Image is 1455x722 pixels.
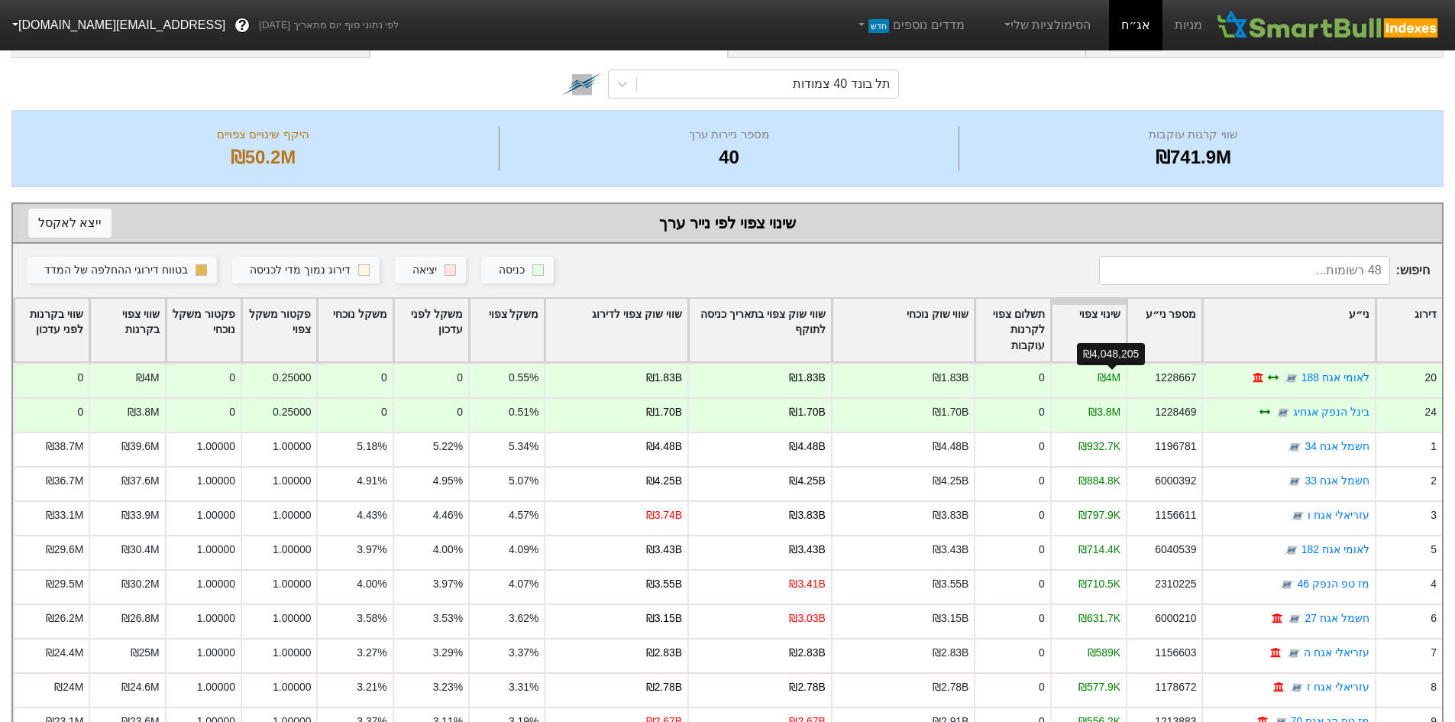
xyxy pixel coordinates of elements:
div: ₪29.6M [46,542,84,558]
div: 6 [1431,610,1437,626]
div: היקף שינויים צפויים [31,126,495,144]
div: ₪3.03B [789,610,825,626]
div: ₪3.41B [789,576,825,592]
div: 3.27% [357,645,386,661]
div: 20 [1425,370,1437,386]
div: ₪3.83B [789,507,825,523]
div: 1.00000 [197,439,235,455]
div: Toggle SortBy [394,299,468,362]
div: 1.00000 [197,679,235,695]
span: ? [238,15,247,36]
div: ₪3.74B [646,507,682,523]
div: ₪2.83B [789,645,825,661]
div: 1.00000 [273,576,311,592]
div: ₪29.5M [46,576,84,592]
div: 1.00000 [197,645,235,661]
div: שינוי צפוי לפי נייר ערך [28,212,1427,235]
div: 1.00000 [197,576,235,592]
img: tase link [1279,578,1295,593]
div: ₪3.15B [646,610,682,626]
div: ₪24M [54,679,83,695]
a: עזריאלי אגח ו [1308,509,1369,521]
div: 0.25000 [273,404,311,420]
div: ₪631.7K [1078,610,1120,626]
div: ₪30.4M [121,542,160,558]
a: חשמל אגח 33 [1305,474,1369,487]
div: ₪1.70B [646,404,682,420]
div: Toggle SortBy [975,299,1049,362]
div: ₪4M [136,370,159,386]
div: ₪3.55B [646,576,682,592]
img: tase link [1284,543,1299,558]
div: 0 [1039,645,1045,661]
div: ₪4.25B [933,473,968,489]
div: 0 [229,370,235,386]
div: 1.00000 [273,610,311,626]
div: מספר ניירות ערך [503,126,955,144]
div: 1.00000 [197,507,235,523]
div: כניסה [499,262,525,279]
div: 4.46% [433,507,463,523]
div: ₪4,048,205 [1077,343,1145,365]
div: 24 [1425,404,1437,420]
span: חדש [868,19,889,33]
div: 4.95% [433,473,463,489]
div: ₪24.6M [121,679,160,695]
div: 1.00000 [197,610,235,626]
div: 1.00000 [273,679,311,695]
div: ₪577.9K [1078,679,1120,695]
div: ₪37.6M [121,473,160,489]
a: עזריאלי אגח ה [1304,646,1369,659]
div: 3 [1431,507,1437,523]
div: 0 [457,370,463,386]
div: 5.07% [509,473,538,489]
div: ₪4.48B [933,439,968,455]
div: ₪33.9M [121,507,160,523]
a: לאומי אגח 188 [1301,371,1369,384]
a: הסימולציות שלי [995,10,1098,40]
div: ₪714.4K [1078,542,1120,558]
div: ₪1.70B [933,404,968,420]
div: 1.00000 [273,645,311,661]
a: עזריאלי אגח ז [1307,681,1369,693]
div: Toggle SortBy [689,299,831,362]
div: 3.21% [357,679,386,695]
div: ₪2.83B [933,645,968,661]
div: ₪2.78B [646,679,682,695]
div: 4.09% [509,542,538,558]
div: 4.07% [509,576,538,592]
div: 2310225 [1155,576,1196,592]
img: SmartBull [1214,10,1443,40]
div: 0 [1039,439,1045,455]
button: ייצא לאקסל [28,209,112,238]
div: ₪4.25B [789,473,825,489]
div: 4.00% [433,542,463,558]
div: 0 [1039,542,1045,558]
div: 1228469 [1155,404,1196,420]
div: 5 [1431,542,1437,558]
div: 6040539 [1155,542,1196,558]
div: 3.58% [357,610,386,626]
img: tase link [1287,440,1302,455]
a: לאומי אגח 182 [1301,543,1369,555]
div: שווי קרנות עוקבות [963,126,1424,144]
div: ₪741.9M [963,144,1424,171]
div: ₪3.43B [789,542,825,558]
div: 1156603 [1155,645,1196,661]
div: 4.43% [357,507,386,523]
div: ₪589K [1088,645,1120,661]
div: 0 [381,370,387,386]
div: ₪4M [1098,370,1120,386]
div: Toggle SortBy [242,299,316,362]
div: 5.18% [357,439,386,455]
div: ₪3.55B [933,576,968,592]
div: ₪33.1M [46,507,84,523]
div: ₪3.43B [646,542,682,558]
div: 3.23% [433,679,463,695]
div: Toggle SortBy [1203,299,1374,362]
div: 3.97% [357,542,386,558]
div: 0.51% [509,404,538,420]
div: 3.29% [433,645,463,661]
div: 1.00000 [273,542,311,558]
div: ₪36.7M [46,473,84,489]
